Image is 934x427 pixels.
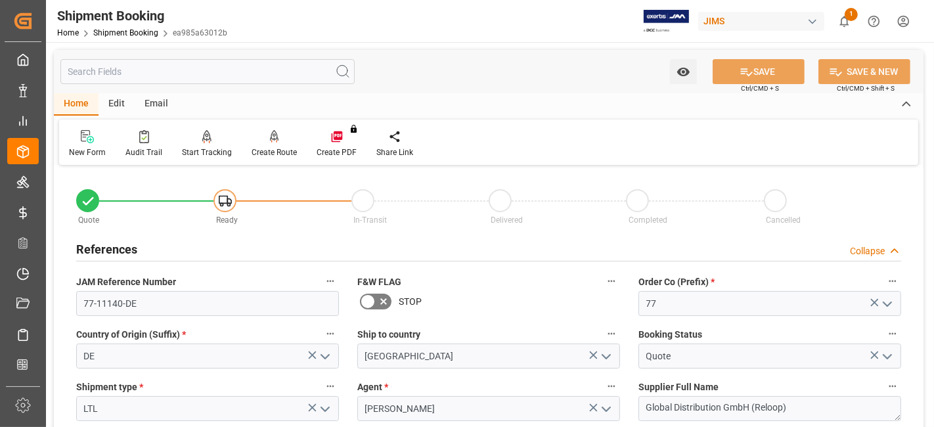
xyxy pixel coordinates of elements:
[603,378,620,395] button: Agent *
[76,380,143,394] span: Shipment type
[99,93,135,116] div: Edit
[818,59,910,84] button: SAVE & NEW
[182,146,232,158] div: Start Tracking
[93,28,158,37] a: Shipment Booking
[884,378,901,395] button: Supplier Full Name
[76,328,186,342] span: Country of Origin (Suffix)
[859,7,889,36] button: Help Center
[698,12,824,31] div: JIMS
[830,7,859,36] button: show 1 new notifications
[837,83,895,93] span: Ctrl/CMD + Shift + S
[69,146,106,158] div: New Form
[125,146,162,158] div: Audit Trail
[713,59,805,84] button: SAVE
[491,215,523,225] span: Delivered
[884,273,901,290] button: Order Co (Prefix) *
[596,399,615,419] button: open menu
[884,325,901,342] button: Booking Status
[850,244,885,258] div: Collapse
[638,275,715,289] span: Order Co (Prefix)
[135,93,178,116] div: Email
[399,295,422,309] span: STOP
[357,380,388,394] span: Agent
[603,325,620,342] button: Ship to country
[638,380,719,394] span: Supplier Full Name
[638,396,901,421] textarea: Global Distribution GmbH (Reloop)
[877,294,897,314] button: open menu
[315,399,334,419] button: open menu
[670,59,697,84] button: open menu
[698,9,830,34] button: JIMS
[252,146,297,158] div: Create Route
[60,59,355,84] input: Search Fields
[638,328,702,342] span: Booking Status
[322,273,339,290] button: JAM Reference Number
[54,93,99,116] div: Home
[76,344,339,369] input: Type to search/select
[376,146,413,158] div: Share Link
[216,215,238,225] span: Ready
[79,215,100,225] span: Quote
[357,275,401,289] span: F&W FLAG
[877,346,897,367] button: open menu
[322,325,339,342] button: Country of Origin (Suffix) *
[603,273,620,290] button: F&W FLAG
[357,328,420,342] span: Ship to country
[644,10,689,33] img: Exertis%20JAM%20-%20Email%20Logo.jpg_1722504956.jpg
[766,215,801,225] span: Cancelled
[76,275,176,289] span: JAM Reference Number
[596,346,615,367] button: open menu
[741,83,779,93] span: Ctrl/CMD + S
[57,6,227,26] div: Shipment Booking
[57,28,79,37] a: Home
[76,240,137,258] h2: References
[315,346,334,367] button: open menu
[629,215,667,225] span: Completed
[353,215,387,225] span: In-Transit
[845,8,858,21] span: 1
[322,378,339,395] button: Shipment type *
